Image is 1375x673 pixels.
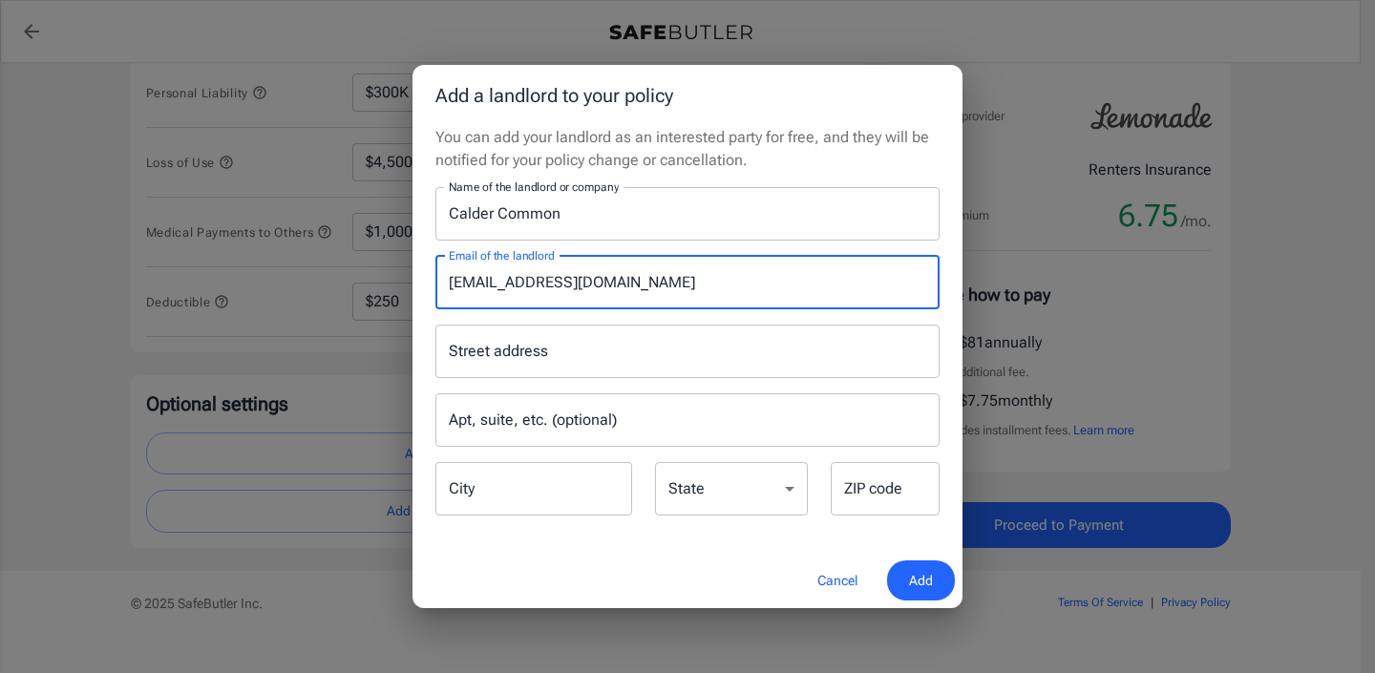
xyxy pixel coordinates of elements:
label: Name of the landlord or company [449,179,619,195]
h2: Add a landlord to your policy [412,65,962,126]
button: Add [887,560,955,601]
span: Add [909,569,933,593]
p: You can add your landlord as an interested party for free, and they will be notified for your pol... [435,126,940,172]
button: Cancel [795,560,879,601]
label: Email of the landlord [449,247,554,263]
